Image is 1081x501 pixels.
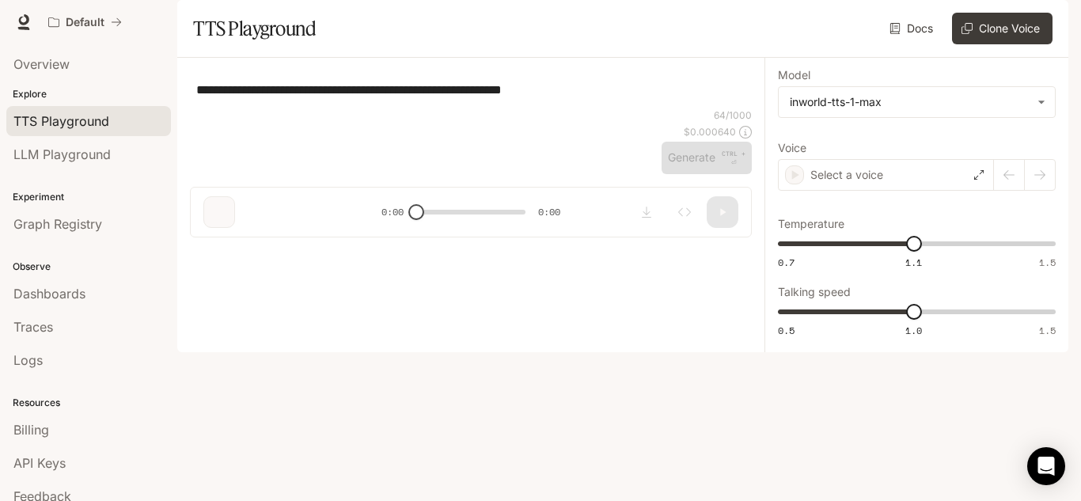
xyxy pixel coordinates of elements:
h1: TTS Playground [193,13,316,44]
p: Voice [778,142,806,154]
span: 1.5 [1039,324,1056,337]
div: Open Intercom Messenger [1027,447,1065,485]
p: Model [778,70,810,81]
p: Select a voice [810,167,883,183]
span: 1.1 [905,256,922,269]
p: $ 0.000640 [684,125,736,139]
p: 64 / 1000 [714,108,752,122]
span: 0.7 [778,256,795,269]
span: 1.5 [1039,256,1056,269]
p: Talking speed [778,287,851,298]
a: Docs [886,13,939,44]
button: All workspaces [41,6,129,38]
button: Clone Voice [952,13,1053,44]
p: Temperature [778,218,844,230]
p: Default [66,16,104,29]
div: inworld-tts-1-max [779,87,1055,117]
span: 1.0 [905,324,922,337]
div: inworld-tts-1-max [790,94,1030,110]
span: 0.5 [778,324,795,337]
